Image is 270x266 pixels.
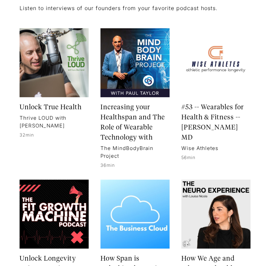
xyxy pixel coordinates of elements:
[20,5,257,11] div: Listen to interviews of our founders from your favorite podcast hosts.
[100,102,170,170] a: Increasing your Healthspan and The Role of Wearable Technology with [PERSON_NAME]The MindBodyBrai...
[20,102,89,112] h1: Unlock True Health
[187,155,196,160] div: min
[20,102,89,140] a: Unlock True HealthThrive LOUD with [PERSON_NAME]32min
[181,144,250,152] div: Wise Athletes
[181,102,250,163] a: #53 -- Wearables for Health & Fitness -- [PERSON_NAME] MDWise Athletes56min
[20,114,89,129] div: Thrive LOUD with [PERSON_NAME]
[181,102,250,143] h1: #53 -- Wearables for Health & Fitness -- [PERSON_NAME] MD
[107,162,115,168] div: min
[100,102,170,143] h1: Increasing your Healthspan and The Role of Wearable Technology with [PERSON_NAME]
[26,132,34,138] div: min
[100,162,107,168] div: 36
[181,155,187,160] div: 56
[20,132,26,138] div: 32
[100,144,170,160] div: The MindBodyBrain Project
